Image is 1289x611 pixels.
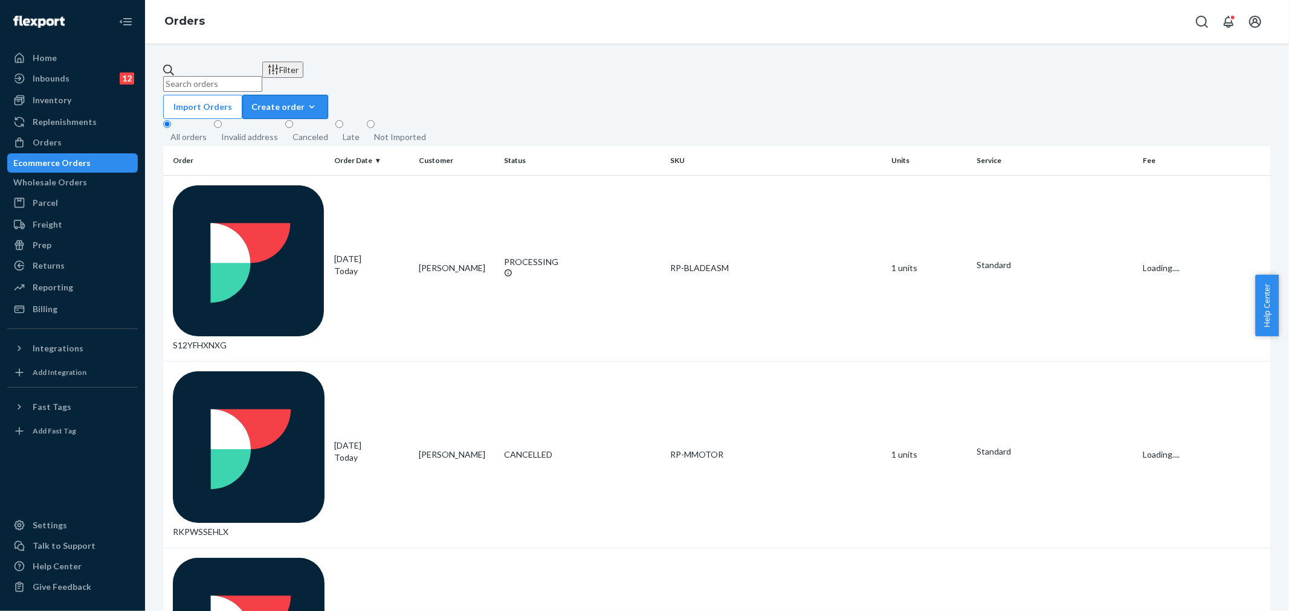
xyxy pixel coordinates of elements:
div: RP-BLADEASM [670,262,882,274]
button: Give Feedback [7,577,138,597]
a: Inbounds12 [7,69,138,88]
a: Replenishments [7,112,138,132]
div: Replenishments [33,116,97,128]
div: Orders [33,136,62,149]
th: Units [887,146,972,175]
a: Home [7,48,138,68]
div: Prep [33,239,51,251]
div: Returns [33,260,65,272]
div: Customer [419,155,494,165]
div: Add Fast Tag [33,426,76,436]
div: Integrations [33,342,83,354]
td: 1 units [887,362,972,548]
div: Not Imported [374,131,426,143]
div: [DATE] [334,440,410,464]
div: Ecommerce Orders [13,157,91,169]
input: Invalid address [214,120,222,128]
a: Prep [7,235,138,255]
button: Open notifications [1216,10,1241,34]
button: Import Orders [163,95,242,119]
input: Canceled [285,120,293,128]
a: Wholesale Orders [7,173,138,192]
th: Order Date [329,146,415,175]
div: Settings [33,519,67,531]
a: Inventory [7,91,138,110]
p: Standard [977,259,1133,271]
a: Ecommerce Orders [7,153,138,173]
div: Invalid address [221,131,278,143]
div: [DATE] [334,253,410,277]
a: Billing [7,299,138,319]
button: Close Navigation [114,10,138,34]
a: Add Fast Tag [7,421,138,441]
th: SKU [665,146,887,175]
th: Fee [1138,146,1271,175]
div: Inbounds [33,72,69,85]
div: RKPWSSEHLX [173,371,325,538]
img: Flexport logo [13,16,65,28]
a: Add Integration [7,363,138,382]
p: Today [334,452,410,464]
button: Fast Tags [7,397,138,417]
div: Freight [33,219,62,231]
div: Canceled [292,131,328,143]
a: Talk to Support [7,536,138,555]
td: Loading.... [1138,175,1271,362]
ol: breadcrumbs [155,4,215,39]
input: Late [335,120,343,128]
div: Add Integration [33,367,86,377]
button: Help Center [1255,275,1279,336]
div: S12YFHXNXG [173,185,325,352]
a: Freight [7,215,138,234]
div: 12 [120,72,134,85]
div: Home [33,52,57,64]
th: Order [163,146,329,175]
button: Open account menu [1243,10,1267,34]
div: Fast Tags [33,401,71,413]
td: Loading.... [1138,362,1271,548]
a: Orders [7,133,138,152]
button: Filter [262,62,303,78]
td: [PERSON_NAME] [414,175,499,362]
th: Service [972,146,1138,175]
button: Integrations [7,339,138,358]
a: Help Center [7,557,138,576]
div: PROCESSING [504,256,661,268]
div: RP-MMOTOR [670,449,882,461]
input: Search orders [163,76,262,92]
input: All orders [163,120,171,128]
p: Standard [977,446,1133,458]
p: Today [334,265,410,277]
div: Late [343,131,360,143]
a: Orders [164,14,205,28]
button: Open Search Box [1190,10,1214,34]
div: Reporting [33,281,73,293]
div: CANCELLED [504,449,661,461]
a: Returns [7,256,138,275]
div: Talk to Support [33,540,95,552]
div: Filter [267,63,299,76]
div: Inventory [33,94,71,106]
a: Settings [7,516,138,535]
a: Parcel [7,193,138,213]
input: Not Imported [367,120,375,128]
div: Give Feedback [33,581,91,593]
div: Wholesale Orders [13,176,87,188]
div: Help Center [33,560,82,572]
div: Create order [251,101,319,113]
div: Parcel [33,197,58,209]
div: All orders [170,131,207,143]
td: [PERSON_NAME] [414,362,499,548]
div: Billing [33,303,57,315]
a: Reporting [7,278,138,297]
th: Status [499,146,665,175]
button: Create order [242,95,328,119]
td: 1 units [887,175,972,362]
